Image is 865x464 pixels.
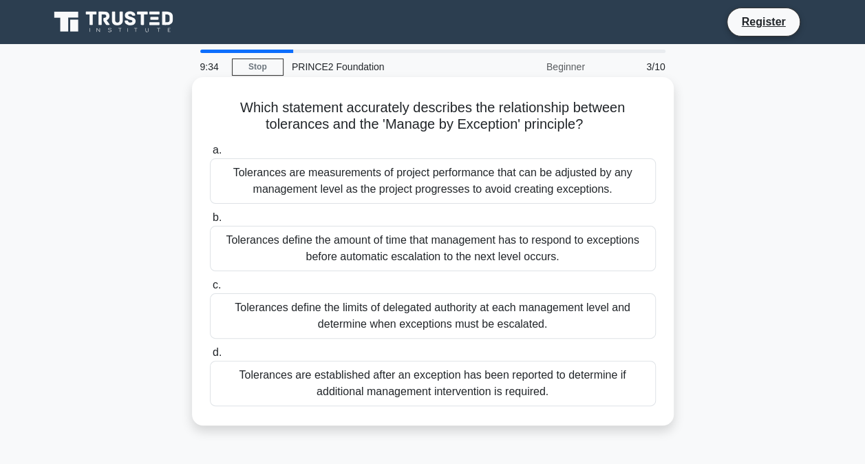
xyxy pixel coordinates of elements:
[210,361,656,406] div: Tolerances are established after an exception has been reported to determine if additional manage...
[210,158,656,204] div: Tolerances are measurements of project performance that can be adjusted by any management level a...
[733,13,793,30] a: Register
[210,226,656,271] div: Tolerances define the amount of time that management has to respond to exceptions before automati...
[209,99,657,134] h5: Which statement accurately describes the relationship between tolerances and the 'Manage by Excep...
[213,279,221,291] span: c.
[192,53,232,81] div: 9:34
[213,211,222,223] span: b.
[213,346,222,358] span: d.
[232,59,284,76] a: Stop
[210,293,656,339] div: Tolerances define the limits of delegated authority at each management level and determine when e...
[593,53,674,81] div: 3/10
[213,144,222,156] span: a.
[284,53,473,81] div: PRINCE2 Foundation
[473,53,593,81] div: Beginner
